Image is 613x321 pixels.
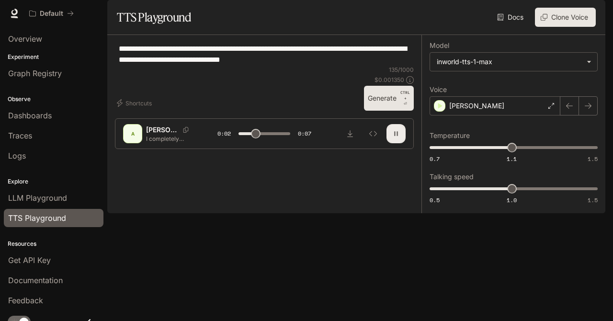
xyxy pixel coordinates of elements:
div: A [125,126,140,141]
p: ⏎ [400,90,410,107]
span: 0:07 [298,129,311,138]
span: 1.0 [507,196,517,204]
div: inworld-tts-1-max [430,53,597,71]
span: 0.7 [430,155,440,163]
button: GenerateCTRL +⏎ [364,86,414,111]
button: All workspaces [25,4,78,23]
p: I completely understand your frustration with this situation. Let me look into your account detai... [146,135,194,143]
p: [PERSON_NAME] [146,125,179,135]
p: Voice [430,86,447,93]
h1: TTS Playground [117,8,191,27]
span: 0.5 [430,196,440,204]
button: Copy Voice ID [179,127,193,133]
button: Inspect [363,124,383,143]
span: 1.1 [507,155,517,163]
span: 1.5 [588,196,598,204]
div: inworld-tts-1-max [437,57,582,67]
span: 0:02 [217,129,231,138]
button: Download audio [341,124,360,143]
button: Shortcuts [115,95,156,111]
p: CTRL + [400,90,410,101]
button: Clone Voice [535,8,596,27]
p: [PERSON_NAME] [449,101,504,111]
p: $ 0.001350 [375,76,404,84]
p: Talking speed [430,173,474,180]
p: Model [430,42,449,49]
p: Temperature [430,132,470,139]
p: Default [40,10,63,18]
a: Docs [495,8,527,27]
span: 1.5 [588,155,598,163]
p: 135 / 1000 [389,66,414,74]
